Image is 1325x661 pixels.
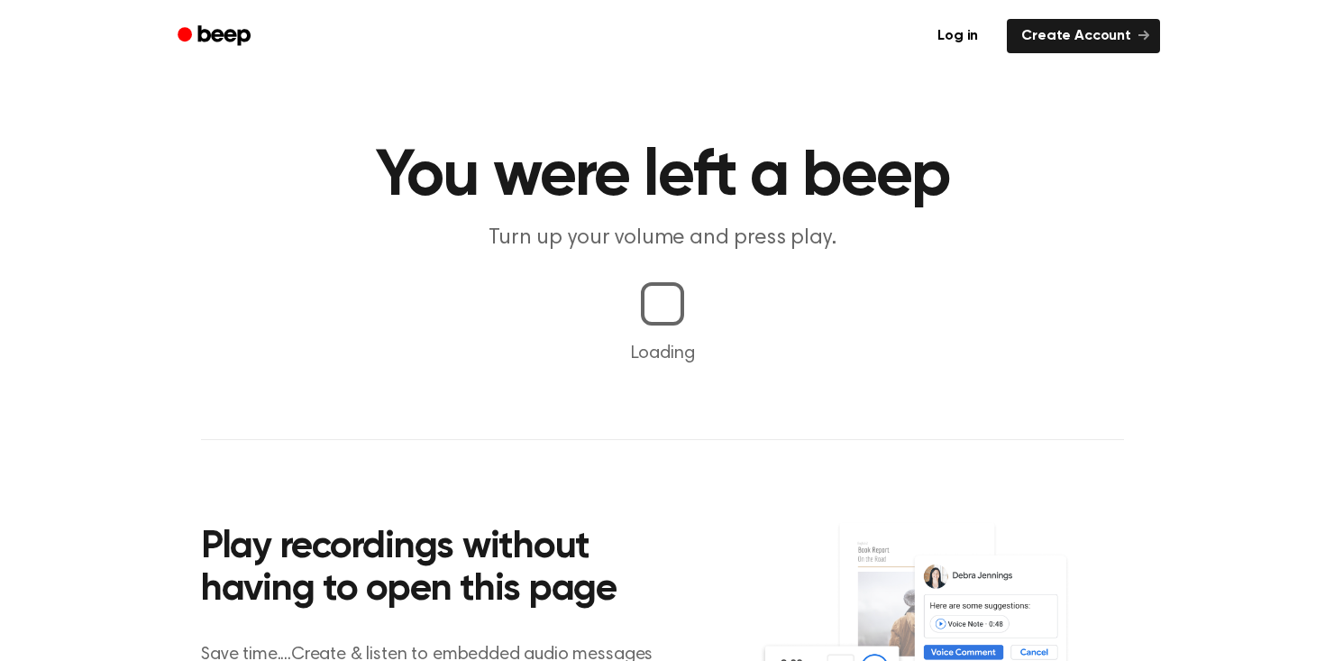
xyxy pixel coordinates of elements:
h1: You were left a beep [201,144,1124,209]
p: Loading [22,340,1303,367]
a: Create Account [1007,19,1160,53]
h2: Play recordings without having to open this page [201,527,687,612]
a: Log in [919,15,996,57]
a: Beep [165,19,267,54]
p: Turn up your volume and press play. [316,224,1009,253]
